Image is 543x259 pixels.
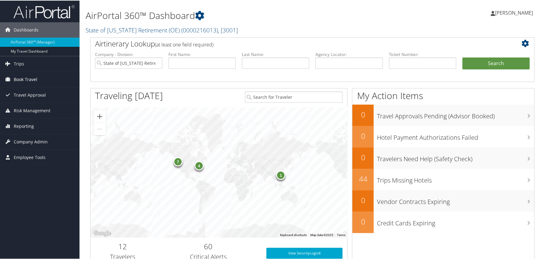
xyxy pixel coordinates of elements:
[194,161,204,170] div: 4
[95,241,150,251] h2: 12
[92,229,112,237] img: Google
[389,51,456,57] label: Ticket Number:
[352,89,534,102] h1: My Action Items
[242,51,309,57] label: Last Name:
[14,118,34,133] span: Reporting
[13,4,75,18] img: airportal-logo.png
[337,233,345,236] a: Terms (opens in new tab)
[14,71,37,87] span: Book Travel
[168,51,236,57] label: First Name:
[155,41,213,47] span: (at least one field required)
[86,25,238,34] a: State of [US_STATE] Retirement (OE)
[14,134,48,149] span: Company Admin
[352,104,534,125] a: 0Travel Approvals Pending (Advisor Booked)
[181,25,218,34] span: ( 0000216013 )
[352,147,534,168] a: 0Travelers Need Help (Safety Check)
[94,122,106,135] button: Zoom out
[280,232,306,237] button: Keyboard shortcuts
[352,173,374,183] h2: 44
[377,151,534,163] h3: Travelers Need Help (Safety Check)
[352,211,534,232] a: 0Credit Cards Expiring
[352,152,374,162] h2: 0
[462,57,530,69] button: Search
[377,172,534,184] h3: Trips Missing Hotels
[377,108,534,120] h3: Travel Approvals Pending (Advisor Booked)
[377,194,534,205] h3: Vendor Contracts Expiring
[310,233,333,236] span: Map data ©2025
[352,125,534,147] a: 0Hotel Payment Authorizations Failed
[218,25,238,34] span: , [ 3001 ]
[14,22,39,37] span: Dashboards
[377,130,534,141] h3: Hotel Payment Authorizations Failed
[352,194,374,205] h2: 0
[266,247,343,258] a: View SecurityLogic®
[352,168,534,190] a: 44Trips Missing Hotels
[95,89,163,102] h1: Traveling [DATE]
[94,110,106,122] button: Zoom in
[14,56,24,71] span: Trips
[495,9,533,16] span: [PERSON_NAME]
[315,51,382,57] label: Agency Locator:
[352,190,534,211] a: 0Vendor Contracts Expiring
[352,216,374,226] h2: 0
[92,229,112,237] a: Open this area in Google Maps (opens a new window)
[377,215,534,227] h3: Credit Cards Expiring
[95,51,162,57] label: Company - Division:
[159,241,257,251] h2: 60
[276,170,285,179] div: 1
[352,130,374,141] h2: 0
[491,3,539,21] a: [PERSON_NAME]
[245,91,343,102] input: Search for Traveler
[95,38,493,48] h2: Airtinerary Lookup
[14,149,46,165] span: Employee Tools
[14,87,46,102] span: Travel Approval
[352,109,374,119] h2: 0
[86,9,388,21] h1: AirPortal 360™ Dashboard
[173,157,183,166] div: 7
[14,102,50,118] span: Risk Management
